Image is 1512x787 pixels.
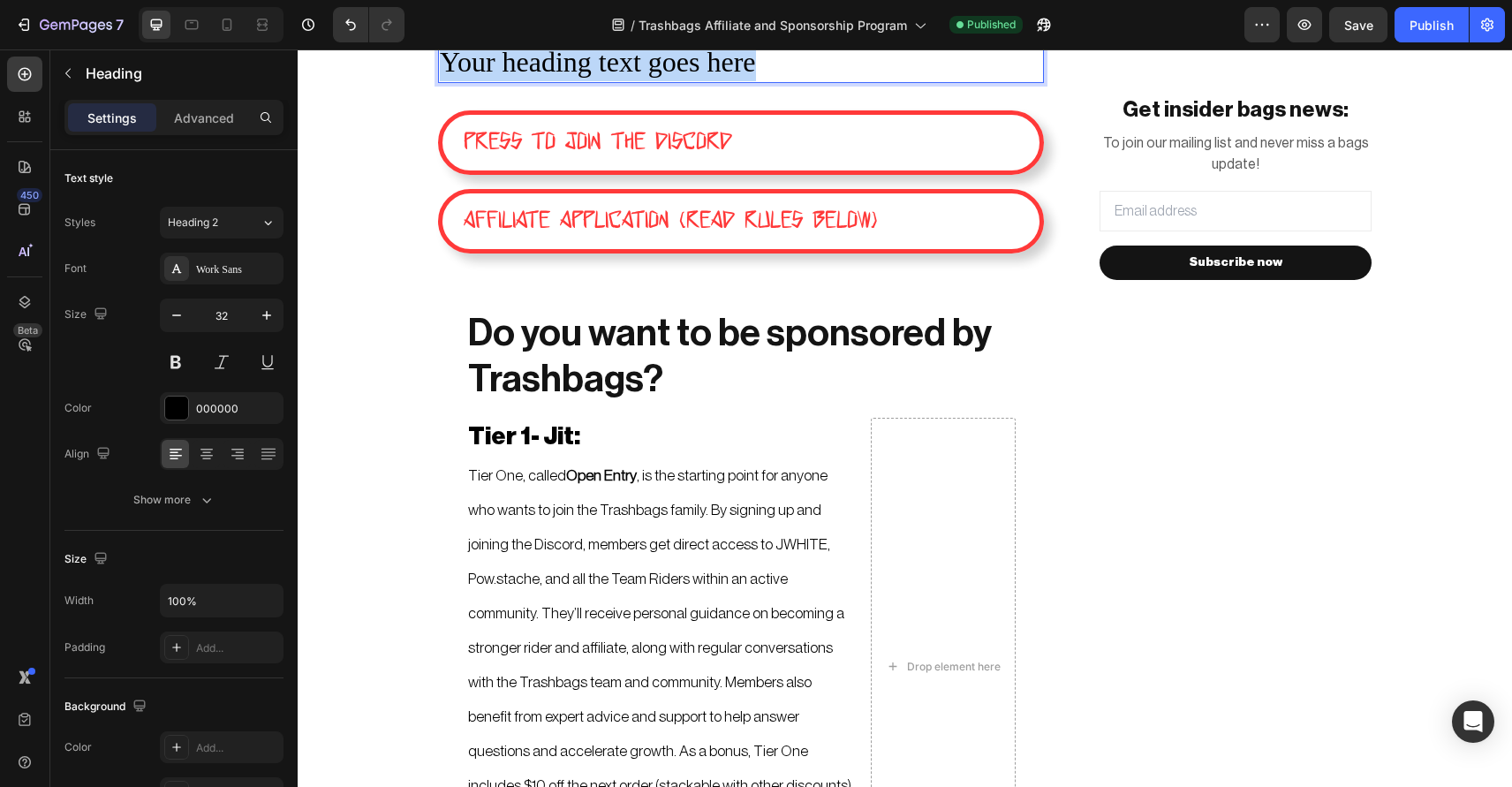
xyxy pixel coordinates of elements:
[64,739,92,755] div: Color
[174,109,234,127] p: Advanced
[1395,7,1469,42] button: Publish
[133,491,215,509] div: Show more
[64,261,87,276] div: Font
[64,484,283,516] button: Show more
[196,261,279,277] div: Work Sans
[1344,18,1373,33] span: Save
[168,215,218,231] span: Heading 2
[802,42,1074,78] h2: Get insider bags news:
[891,204,985,223] div: Subscribe now
[64,400,92,416] div: Color
[170,370,557,405] p: Tier 1- Jit:
[64,215,95,231] div: Styles
[64,548,111,571] div: Size
[86,63,276,84] p: Heading
[802,141,1074,182] input: Email address
[64,593,94,609] div: Width
[87,109,137,127] p: Settings
[145,65,456,121] a: PRESS TO JOIN THE DISCORD
[333,7,404,42] div: Undo/Redo
[64,443,114,466] div: Align
[17,188,42,202] div: 450
[1410,16,1454,34] div: Publish
[196,640,279,656] div: Add...
[1452,700,1494,743] div: Open Intercom Messenger
[145,144,601,200] a: AFFILIATE APPLICATION (READ RULES BELOW)
[7,7,132,42] button: 7
[639,16,907,34] span: Trashbags Affiliate and Sponsorship Program
[161,585,283,617] input: Auto
[169,260,718,354] h2: Do you want to be sponsored by Trashbags?
[196,740,279,756] div: Add...
[196,401,279,417] div: 000000
[166,76,435,110] p: PRESS TO JOIN THE DISCORD
[116,14,124,35] p: 7
[13,323,42,337] div: Beta
[64,303,111,327] div: Size
[631,16,635,34] span: /
[804,83,1072,125] p: To join our mailing list and never miss a bags update!
[64,170,113,186] div: Text style
[64,639,105,655] div: Padding
[298,49,1512,787] iframe: Design area
[967,17,1016,33] span: Published
[166,155,579,189] p: AFFILIATE APPLICATION (READ RULES BELOW)
[609,610,703,624] div: Drop element here
[160,207,283,238] button: Heading 2
[268,419,339,434] strong: Open Entry
[802,196,1074,231] button: Subscribe now
[1329,7,1387,42] button: Save
[64,695,150,719] div: Background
